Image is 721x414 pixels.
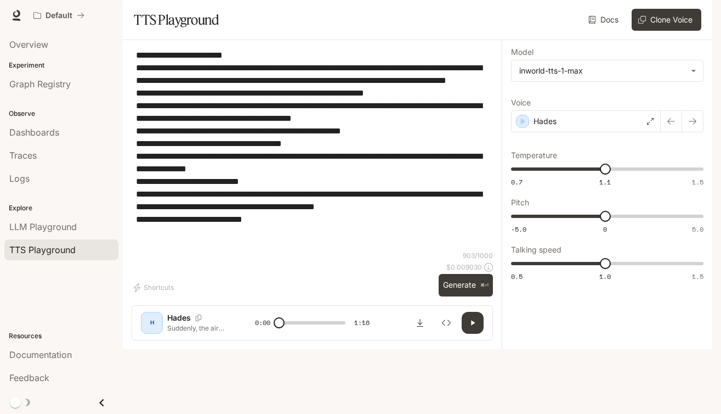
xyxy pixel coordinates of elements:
[511,177,523,187] span: 0.7
[692,272,703,281] span: 1.5
[446,262,482,272] p: $ 0.009030
[599,177,611,187] span: 1.1
[409,312,431,334] button: Download audio
[354,317,370,328] span: 1:16
[511,225,526,234] span: -5.0
[167,323,229,333] p: Suddenly, the air ﬁlled with ﬁfty missiles. Bystanders screamed. One missile darted ahead of the ...
[511,99,531,107] p: Voice
[519,65,685,76] div: inworld-tts-1-max
[132,279,178,296] button: Shortcuts
[512,60,703,81] div: inworld-tts-1-max
[603,225,607,234] span: 0
[134,9,219,31] h1: TTS Playground
[511,199,529,206] p: Pitch
[29,4,89,26] button: All workspaces
[167,312,191,323] p: Hades
[511,48,533,56] p: Model
[480,282,489,289] p: ⌘⏎
[533,116,557,127] p: Hades
[255,317,270,328] span: 0:00
[599,272,611,281] span: 1.0
[586,9,623,31] a: Docs
[692,225,703,234] span: 5.0
[632,9,701,31] button: Clone Voice
[439,274,493,296] button: Generate⌘⏎
[191,315,206,321] button: Copy Voice ID
[511,272,523,281] span: 0.5
[46,11,72,20] p: Default
[143,314,161,332] div: H
[435,312,457,334] button: Inspect
[511,246,561,254] p: Talking speed
[692,177,703,187] span: 1.5
[511,152,557,159] p: Temperature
